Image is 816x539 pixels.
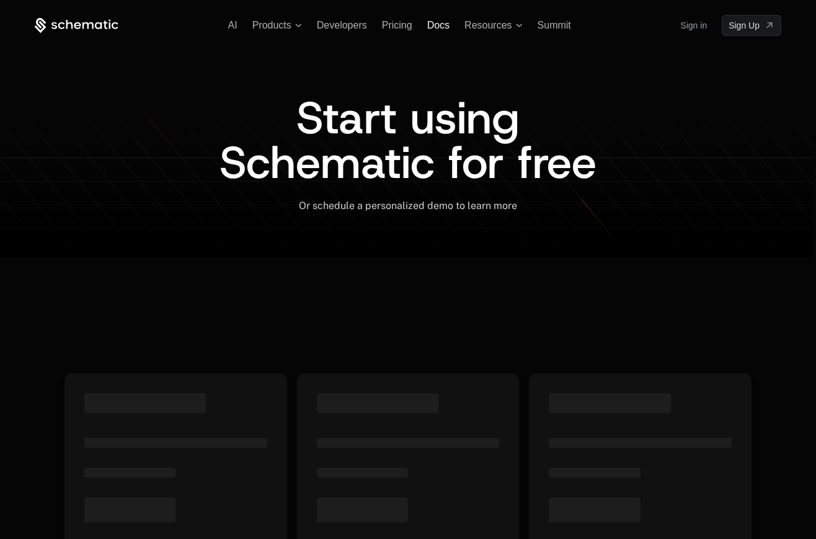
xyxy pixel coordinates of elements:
[729,19,760,32] span: Sign Up
[382,20,412,30] a: Pricing
[427,20,450,30] a: Docs
[299,200,517,212] span: Or schedule a personalized demo to learn more
[680,16,707,35] a: Sign in
[538,20,571,30] a: Summit
[317,20,367,30] a: Developers
[252,20,291,31] span: Products
[464,20,512,31] span: Resources
[220,88,596,192] span: Start using Schematic for free
[228,20,237,30] a: AI
[722,15,781,36] a: [object Object]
